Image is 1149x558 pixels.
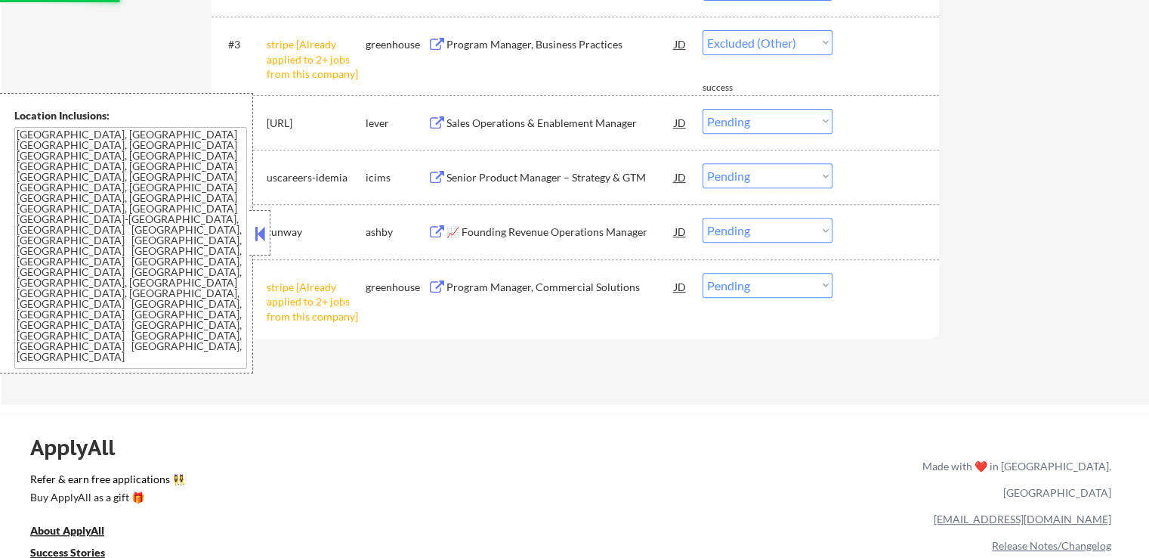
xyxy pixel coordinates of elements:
[992,539,1111,552] a: Release Notes/Changelog
[366,225,428,240] div: ashby
[673,109,688,136] div: JD
[446,37,675,52] div: Program Manager, Business Practices
[446,116,675,131] div: Sales Operations & Enablement Manager
[267,116,366,131] div: [URL]
[673,218,688,245] div: JD
[366,116,428,131] div: lever
[30,524,104,537] u: About ApplyAll
[366,280,428,295] div: greenhouse
[446,280,675,295] div: Program Manager, Commercial Solutions
[916,453,1111,506] div: Made with ❤️ in [GEOGRAPHIC_DATA], [GEOGRAPHIC_DATA]
[30,492,181,503] div: Buy ApplyAll as a gift 🎁
[366,170,428,185] div: icims
[30,523,125,542] a: About ApplyAll
[673,273,688,300] div: JD
[267,225,366,240] div: runway
[30,490,181,509] a: Buy ApplyAll as a gift 🎁
[673,163,688,191] div: JD
[267,37,366,82] div: stripe [Already applied to 2+ jobs from this company]
[366,37,428,52] div: greenhouse
[934,513,1111,525] a: [EMAIL_ADDRESS][DOMAIN_NAME]
[267,280,366,324] div: stripe [Already applied to 2+ jobs from this company]
[446,225,675,240] div: 📈 Founding Revenue Operations Manager
[228,37,255,52] div: #3
[673,30,688,57] div: JD
[14,108,247,123] div: Location Inclusions:
[267,170,366,185] div: uscareers-idemia
[30,474,607,490] a: Refer & earn free applications 👯‍♀️
[703,82,763,95] div: success
[30,435,132,460] div: ApplyAll
[446,170,675,185] div: Senior Product Manager – Strategy & GTM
